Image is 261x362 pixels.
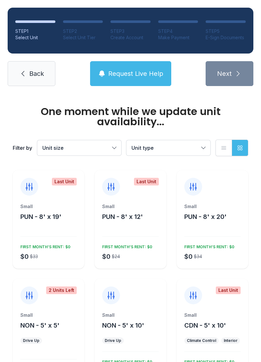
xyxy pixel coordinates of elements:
span: NON - 5' x 5' [20,322,60,329]
div: Make Payment [158,34,198,41]
span: Next [217,69,232,78]
span: Unit size [42,145,64,151]
div: Drive Up [23,338,39,343]
div: Small [184,203,241,210]
button: Unit size [37,140,121,156]
span: Back [29,69,44,78]
div: $0 [184,252,193,261]
div: Small [102,312,159,318]
span: PUN - 8' x 20' [184,213,227,221]
div: Small [184,312,241,318]
button: Unit type [126,140,210,156]
div: E-Sign Documents [206,34,246,41]
div: STEP 1 [15,28,55,34]
div: Last Unit [134,178,159,185]
div: 2 Units Left [46,286,77,294]
span: Request Live Help [108,69,163,78]
div: Select Unit [15,34,55,41]
div: $0 [20,252,29,261]
div: FIRST MONTH’S RENT: $0 [182,242,234,250]
span: Unit type [131,145,154,151]
div: STEP 5 [206,28,246,34]
span: CDN - 5' x 10' [184,322,226,329]
div: $33 [30,253,38,260]
div: FIRST MONTH’S RENT: $0 [18,242,70,250]
div: STEP 4 [158,28,198,34]
div: Climate Control [187,338,216,343]
div: Select Unit Tier [63,34,103,41]
button: PUN - 8' x 19' [20,212,61,221]
div: One moment while we update unit availability... [13,106,248,127]
div: FIRST MONTH’S RENT: $0 [100,242,152,250]
button: PUN - 8' x 20' [184,212,227,221]
div: STEP 3 [110,28,151,34]
div: Last Unit [216,286,241,294]
div: Interior [224,338,237,343]
button: NON - 5' x 10' [102,321,144,330]
button: NON - 5' x 5' [20,321,60,330]
div: $24 [112,253,120,260]
span: PUN - 8' x 19' [20,213,61,221]
div: $34 [194,253,202,260]
div: Small [20,312,77,318]
div: Drive Up [105,338,121,343]
div: Filter by [13,144,32,152]
span: NON - 5' x 10' [102,322,144,329]
div: $0 [102,252,110,261]
div: Last Unit [52,178,77,185]
div: Create Account [110,34,151,41]
div: STEP 2 [63,28,103,34]
div: Small [102,203,159,210]
div: Small [20,203,77,210]
span: PUN - 8' x 12' [102,213,143,221]
button: PUN - 8' x 12' [102,212,143,221]
button: CDN - 5' x 10' [184,321,226,330]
